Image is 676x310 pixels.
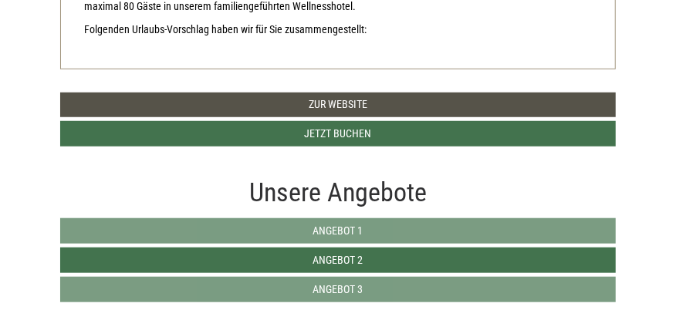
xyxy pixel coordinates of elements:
a: Jetzt buchen [60,121,616,147]
p: Folgenden Urlaubs-Vorschlag haben wir für Sie zusammengestellt: [84,22,592,38]
div: Unsere Angebote [60,174,616,211]
span: Angebot 1 [313,224,363,237]
a: Zur Website [60,93,616,117]
span: Angebot 2 [313,254,363,266]
span: Angebot 3 [313,283,363,295]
